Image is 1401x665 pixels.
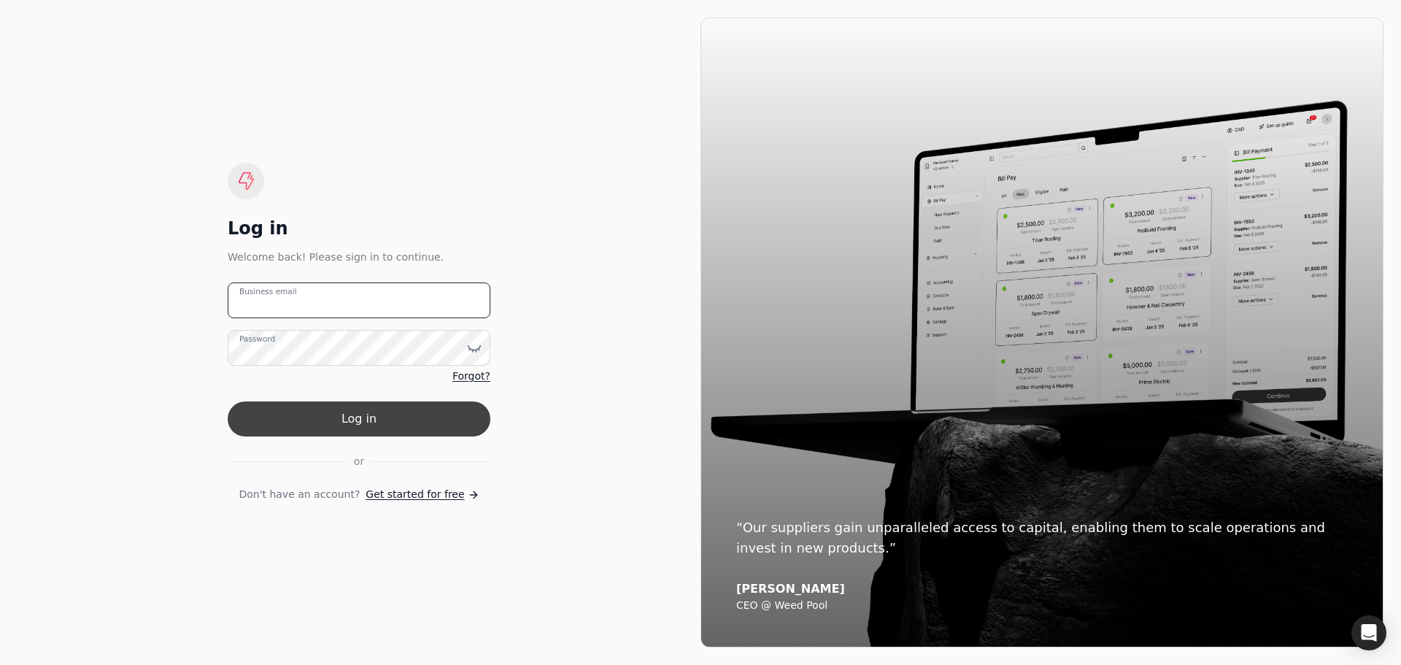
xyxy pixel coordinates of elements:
[366,487,479,502] a: Get started for free
[228,401,490,437] button: Log in
[354,454,364,469] span: or
[239,334,275,345] label: Password
[736,582,1348,596] div: [PERSON_NAME]
[736,599,1348,612] div: CEO @ Weed Pool
[452,369,490,384] a: Forgot?
[239,487,360,502] span: Don't have an account?
[736,518,1348,558] div: “Our suppliers gain unparalleled access to capital, enabling them to scale operations and invest ...
[1351,615,1386,650] div: Open Intercom Messenger
[228,217,490,240] div: Log in
[228,249,490,265] div: Welcome back! Please sign in to continue.
[239,286,297,298] label: Business email
[366,487,464,502] span: Get started for free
